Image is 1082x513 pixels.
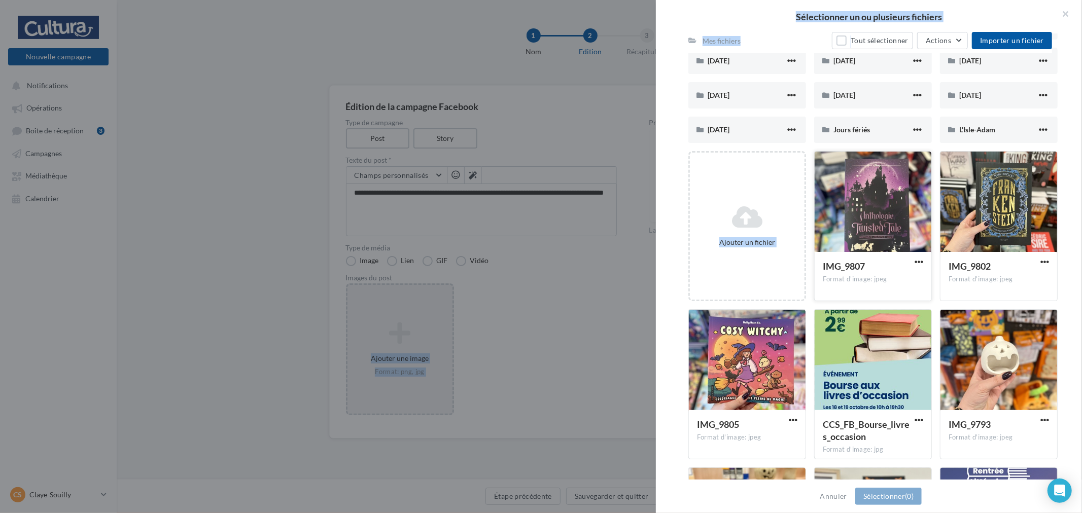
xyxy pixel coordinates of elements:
button: Annuler [816,490,851,502]
span: [DATE] [708,91,729,99]
span: CCS_FB_Bourse_livres_occasion [823,419,910,442]
span: Importer un fichier [980,36,1044,45]
button: Importer un fichier [972,32,1052,49]
span: Actions [926,36,951,45]
div: Mes fichiers [703,36,741,46]
span: IMG_9802 [949,261,991,272]
span: [DATE] [708,56,729,65]
div: Open Intercom Messenger [1048,479,1072,503]
span: (0) [905,492,914,500]
span: [DATE] [959,91,981,99]
div: Ajouter un fichier [694,237,800,247]
span: [DATE] [959,56,981,65]
span: IMG_9807 [823,261,865,272]
span: [DATE] [833,91,855,99]
button: Actions [917,32,968,49]
div: Format d'image: jpeg [697,433,797,442]
span: L'Isle-Adam [959,125,995,134]
span: [DATE] [833,56,855,65]
span: IMG_9793 [949,419,991,430]
span: IMG_9805 [697,419,739,430]
div: Format d'image: jpg [823,445,923,454]
div: Format d'image: jpeg [949,275,1049,284]
h2: Sélectionner un ou plusieurs fichiers [672,12,1066,21]
button: Tout sélectionner [832,32,913,49]
div: Format d'image: jpeg [949,433,1049,442]
span: [DATE] [708,125,729,134]
button: Sélectionner(0) [855,488,922,505]
div: Format d'image: jpeg [823,275,923,284]
span: Jours fériés [833,125,870,134]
